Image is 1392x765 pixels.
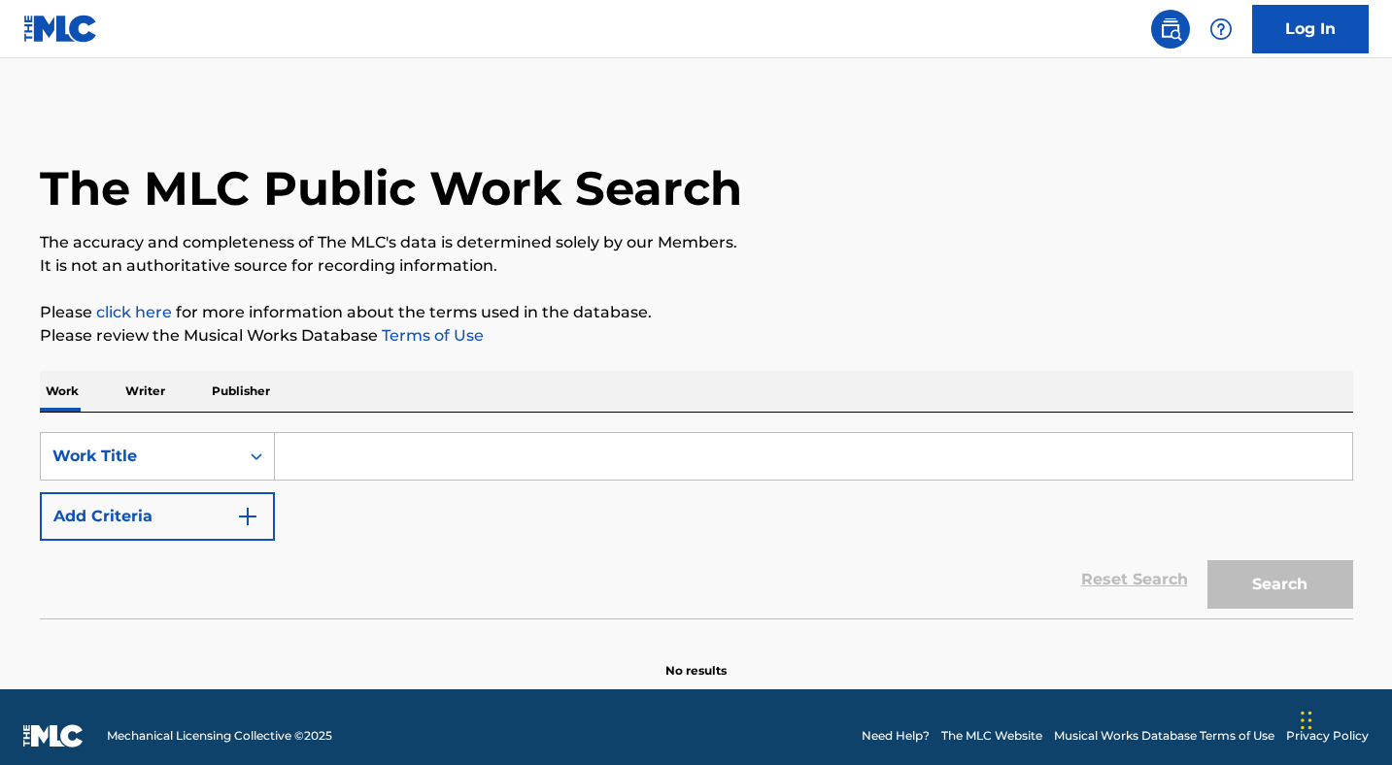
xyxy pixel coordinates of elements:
[40,324,1353,348] p: Please review the Musical Works Database
[40,254,1353,278] p: It is not an authoritative source for recording information.
[40,159,742,217] h1: The MLC Public Work Search
[23,724,84,748] img: logo
[1252,5,1369,53] a: Log In
[1054,727,1274,745] a: Musical Works Database Terms of Use
[52,445,227,468] div: Work Title
[206,371,276,412] p: Publisher
[665,639,727,680] p: No results
[107,727,332,745] span: Mechanical Licensing Collective © 2025
[378,326,484,345] a: Terms of Use
[862,727,930,745] a: Need Help?
[40,231,1353,254] p: The accuracy and completeness of The MLC's data is determined solely by our Members.
[96,303,172,321] a: click here
[40,432,1353,618] form: Search Form
[1209,17,1233,41] img: help
[1295,672,1392,765] iframe: Chat Widget
[23,15,98,43] img: MLC Logo
[1301,691,1312,749] div: Drag
[941,727,1042,745] a: The MLC Website
[1202,10,1240,49] div: Help
[40,301,1353,324] p: Please for more information about the terms used in the database.
[1151,10,1190,49] a: Public Search
[1286,727,1369,745] a: Privacy Policy
[119,371,171,412] p: Writer
[40,492,275,541] button: Add Criteria
[40,371,85,412] p: Work
[1159,17,1182,41] img: search
[236,505,259,528] img: 9d2ae6d4665cec9f34b9.svg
